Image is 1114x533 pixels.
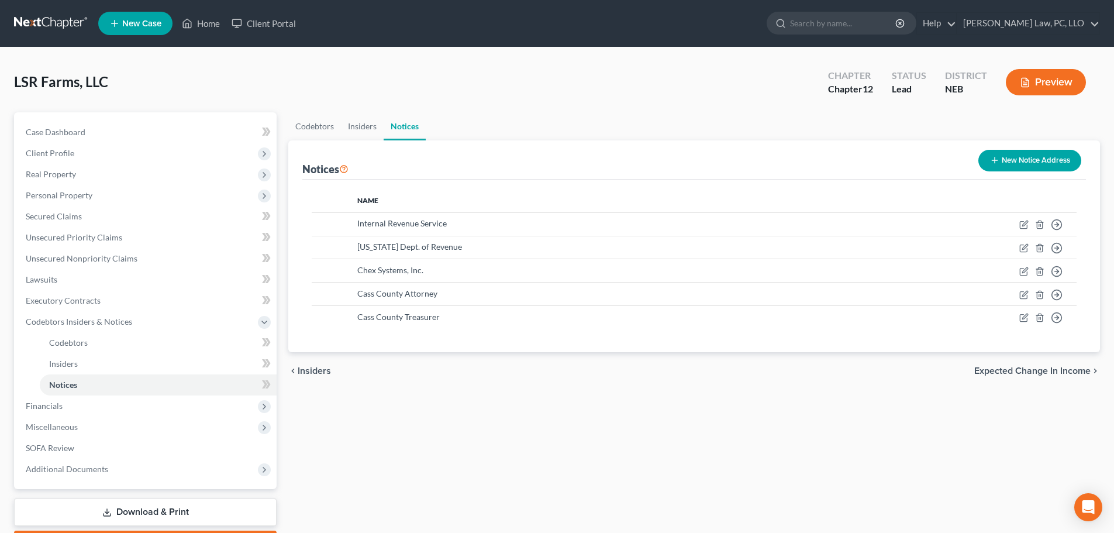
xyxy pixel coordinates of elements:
[40,353,277,374] a: Insiders
[790,12,897,34] input: Search by name...
[16,206,277,227] a: Secured Claims
[288,112,341,140] a: Codebtors
[26,274,57,284] span: Lawsuits
[26,190,92,200] span: Personal Property
[26,443,74,453] span: SOFA Review
[26,232,122,242] span: Unsecured Priority Claims
[122,19,161,28] span: New Case
[298,366,331,376] span: Insiders
[26,127,85,137] span: Case Dashboard
[302,162,349,176] div: Notices
[16,122,277,143] a: Case Dashboard
[384,112,426,140] a: Notices
[945,69,987,82] div: District
[26,148,74,158] span: Client Profile
[16,227,277,248] a: Unsecured Priority Claims
[828,82,873,96] div: Chapter
[16,438,277,459] a: SOFA Review
[357,312,440,322] span: Cass County Treasurer
[26,464,108,474] span: Additional Documents
[1006,69,1086,95] button: Preview
[49,338,88,348] span: Codebtors
[357,265,423,275] span: Chex Systems, Inc.
[288,366,298,376] i: chevron_left
[917,13,956,34] a: Help
[40,374,277,396] a: Notices
[26,422,78,432] span: Miscellaneous
[49,380,77,390] span: Notices
[288,366,331,376] button: chevron_left Insiders
[14,498,277,526] a: Download & Print
[863,83,873,94] span: 12
[357,218,447,228] span: Internal Revenue Service
[226,13,302,34] a: Client Portal
[892,82,926,96] div: Lead
[26,295,101,305] span: Executory Contracts
[26,401,63,411] span: Financials
[176,13,226,34] a: Home
[40,332,277,353] a: Codebtors
[357,242,462,252] span: [US_STATE] Dept. of Revenue
[1091,366,1100,376] i: chevron_right
[14,73,108,90] span: LSR Farms, LLC
[16,269,277,290] a: Lawsuits
[26,169,76,179] span: Real Property
[357,288,437,298] span: Cass County Attorney
[974,366,1091,376] span: Expected Change in Income
[957,13,1099,34] a: [PERSON_NAME] Law, PC, LLO
[945,82,987,96] div: NEB
[974,366,1100,376] button: Expected Change in Income chevron_right
[16,290,277,311] a: Executory Contracts
[1074,493,1102,521] div: Open Intercom Messenger
[357,196,378,205] span: Name
[49,359,78,369] span: Insiders
[978,150,1081,171] button: New Notice Address
[892,69,926,82] div: Status
[16,248,277,269] a: Unsecured Nonpriority Claims
[828,69,873,82] div: Chapter
[26,253,137,263] span: Unsecured Nonpriority Claims
[341,112,384,140] a: Insiders
[26,317,132,326] span: Codebtors Insiders & Notices
[26,211,82,221] span: Secured Claims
